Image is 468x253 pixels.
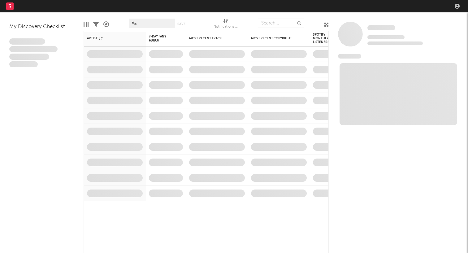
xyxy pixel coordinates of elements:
[251,37,297,40] div: Most Recent Copyright
[214,23,238,31] div: Notifications (Artist)
[9,23,74,31] div: My Discovery Checklist
[9,46,58,52] span: Integer aliquet in purus et
[214,15,238,33] div: Notifications (Artist)
[87,37,133,40] div: Artist
[149,35,174,42] span: 7-Day Fans Added
[313,33,335,44] div: Spotify Monthly Listeners
[189,37,236,40] div: Most Recent Track
[103,15,109,33] div: A&R Pipeline
[367,41,423,45] span: 0 fans last week
[367,35,405,39] span: Tracking Since: [DATE]
[93,15,99,33] div: Filters
[177,22,185,26] button: Save
[367,25,395,30] span: Some Artist
[9,38,45,45] span: Lorem ipsum dolor
[9,54,49,60] span: Praesent ac interdum
[338,54,361,59] span: News Feed
[258,19,304,28] input: Search...
[84,15,89,33] div: Edit Columns
[367,25,395,31] a: Some Artist
[9,61,38,68] span: Aliquam viverra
